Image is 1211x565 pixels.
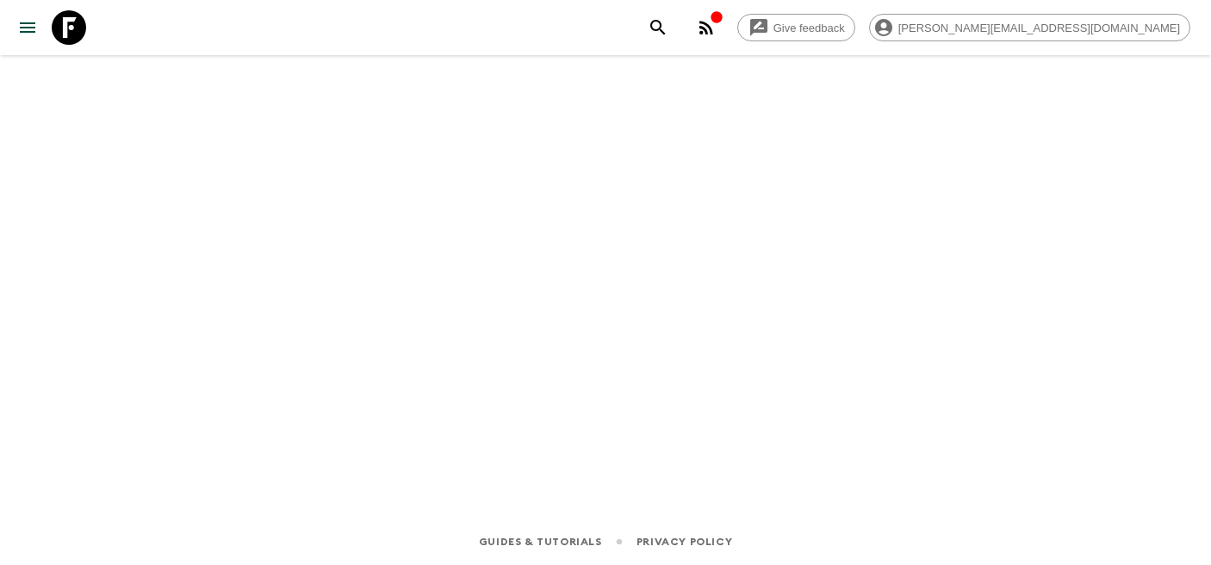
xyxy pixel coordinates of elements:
[889,22,1189,34] span: [PERSON_NAME][EMAIL_ADDRESS][DOMAIN_NAME]
[641,10,675,45] button: search adventures
[764,22,854,34] span: Give feedback
[479,532,602,551] a: Guides & Tutorials
[869,14,1190,41] div: [PERSON_NAME][EMAIL_ADDRESS][DOMAIN_NAME]
[10,10,45,45] button: menu
[637,532,732,551] a: Privacy Policy
[737,14,855,41] a: Give feedback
